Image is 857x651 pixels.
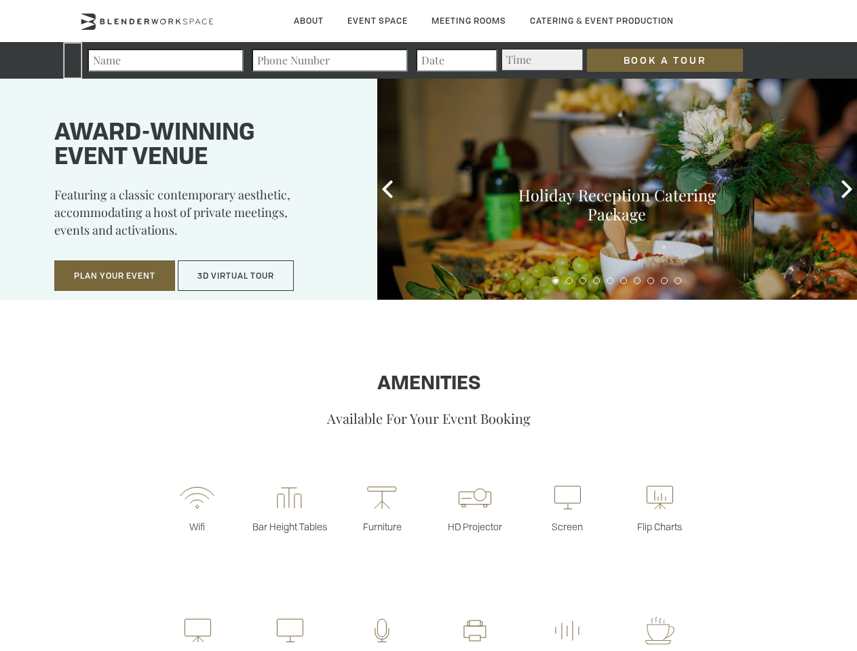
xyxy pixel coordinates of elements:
p: Furniture [336,520,428,533]
p: Flip Charts [613,520,706,533]
p: HD Projector [429,520,521,533]
p: Wifi [151,520,243,533]
h1: Award-winning event venue [54,121,343,170]
p: Featuring a classic contemporary aesthetic, accommodating a host of private meetings, events and ... [54,186,343,248]
button: 3D Virtual Tour [178,260,294,292]
p: Screen [521,520,613,533]
button: Plan Your Event [54,260,175,292]
h1: Amenities [43,374,814,395]
input: Book a Tour [587,49,743,72]
p: Bar Height Tables [244,520,336,533]
input: Date [416,49,497,72]
input: Name [88,49,244,72]
input: Phone Number [252,49,408,72]
a: Holiday Reception Catering Package [518,184,716,224]
p: Available For Your Event Booking [43,409,814,427]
